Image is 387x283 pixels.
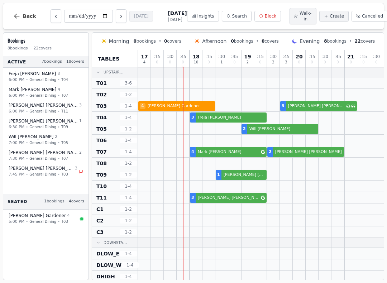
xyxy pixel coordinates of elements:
[120,103,137,109] span: 1 - 4
[5,131,87,148] button: Will [PERSON_NAME]27:00 PM•General Dining•T05
[140,103,145,109] span: 4
[299,10,312,22] span: Walk-in
[164,38,181,44] span: covers
[5,210,87,227] button: [PERSON_NAME] Gardener45:00 PM•General Dining•T03
[61,172,68,177] span: T03
[9,134,53,140] span: Will [PERSON_NAME]
[120,251,137,256] span: 1 - 4
[196,195,260,201] span: [PERSON_NAME] [PERSON_NAME]
[120,172,137,178] span: 1 - 2
[324,39,327,44] span: 8
[104,240,127,245] span: Downsta...
[336,61,339,64] span: 0
[120,206,137,212] span: 1 - 2
[26,109,28,114] span: •
[66,59,84,65] span: 18 covers
[256,38,259,44] span: •
[120,183,137,189] span: 1 - 4
[231,38,253,44] span: bookings
[120,274,137,279] span: 1 - 4
[9,108,24,114] span: 6:00 PM
[296,54,302,59] span: 20
[42,59,62,65] span: 7 bookings
[96,137,107,144] span: T06
[375,61,377,64] span: 0
[58,219,60,224] span: •
[373,54,380,59] span: : 30
[324,61,326,64] span: 0
[8,59,26,64] span: Active
[133,39,136,44] span: 0
[205,54,212,59] span: : 15
[58,77,60,82] span: •
[141,54,148,59] span: 17
[121,262,139,268] span: 1 - 4
[109,38,129,45] span: Morning
[79,102,82,109] span: 3
[9,92,24,99] span: 6:00 PM
[61,140,68,145] span: T05
[360,54,367,59] span: : 15
[261,196,265,200] svg: Google booking
[29,172,56,177] span: General Dining
[274,149,343,155] span: [PERSON_NAME] [PERSON_NAME]
[116,9,126,23] button: Next day
[120,126,137,132] span: 1 - 2
[244,54,251,59] span: 19
[57,71,60,77] span: 3
[319,11,349,21] button: Create
[120,195,137,201] span: 1 - 4
[283,54,290,59] span: : 45
[120,160,137,166] span: 1 - 2
[96,114,107,121] span: T04
[5,163,87,180] button: [PERSON_NAME] [PERSON_NAME]37:45 PM•General Dining•T03
[262,39,264,44] span: 0
[270,54,277,59] span: : 30
[26,172,28,177] span: •
[232,13,247,19] span: Search
[5,116,87,133] button: [PERSON_NAME] [PERSON_NAME]16:30 PM•General Dining•T09
[196,149,260,155] span: Mark [PERSON_NAME]
[5,84,87,101] button: Mark [PERSON_NAME]46:00 PM•General Dining•T07
[298,61,300,64] span: 0
[9,166,73,171] span: [PERSON_NAME] [PERSON_NAME]
[248,126,317,132] span: Will [PERSON_NAME]
[159,38,161,44] span: •
[96,250,119,257] span: DLOW_E
[290,8,316,24] button: Walk-in
[196,115,265,121] span: Freja [PERSON_NAME]
[222,172,265,178] span: [PERSON_NAME] [PERSON_NAME]
[202,38,226,45] span: Afternoon
[5,68,87,85] button: Freja [PERSON_NAME]36:00 PM•General Dining•T04
[254,11,281,21] button: Block
[29,156,56,161] span: General Dining
[222,11,252,21] button: Search
[69,198,84,205] span: 4 covers
[9,213,66,219] span: [PERSON_NAME] Gardener
[9,124,24,130] span: 6:30 PM
[96,194,107,201] span: T11
[96,229,104,236] span: C3
[96,206,104,213] span: C1
[282,103,285,109] span: 3
[29,124,56,130] span: General Dining
[61,219,68,224] span: T03
[287,103,345,109] span: [PERSON_NAME] [PERSON_NAME]
[351,104,355,108] svg: Customer message
[9,219,24,225] span: 5:00 PM
[26,124,28,130] span: •
[61,77,68,82] span: T04
[44,198,64,205] span: 1 bookings
[5,147,87,164] button: [PERSON_NAME] [PERSON_NAME]27:30 PM•General Dining•T07
[98,55,120,62] span: Tables
[120,138,137,143] span: 1 - 4
[120,92,137,97] span: 1 - 2
[168,10,187,17] span: [DATE]
[9,171,24,177] span: 7:45 PM
[362,13,383,19] span: Cancelled
[58,140,60,145] span: •
[197,13,214,19] span: Insights
[120,149,137,155] span: 1 - 4
[120,229,137,235] span: 1 - 2
[9,87,56,92] span: Mark [PERSON_NAME]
